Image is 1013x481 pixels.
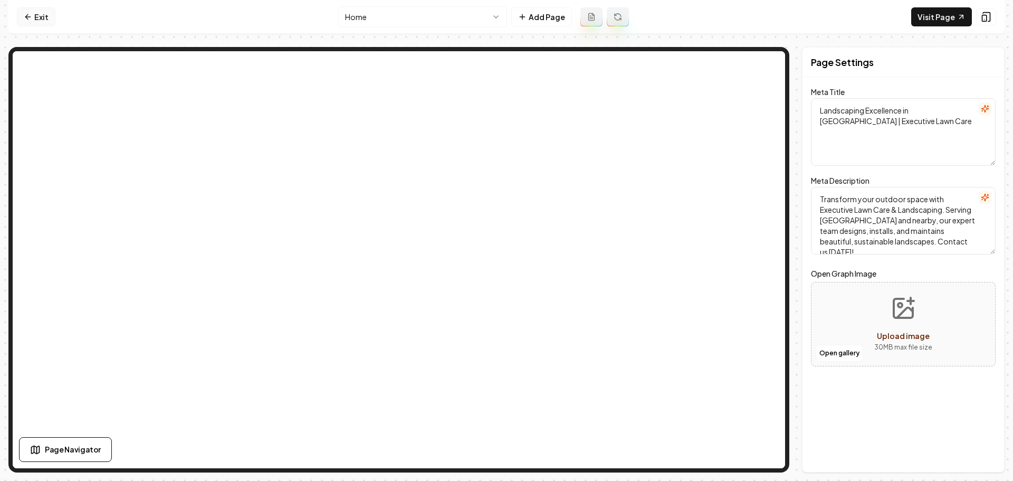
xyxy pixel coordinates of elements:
p: 30 MB max file size [874,342,932,353]
button: Add Page [511,7,572,26]
label: Meta Title [811,87,845,97]
h2: Page Settings [811,55,874,70]
button: Regenerate page [607,7,629,26]
a: Visit Page [911,7,972,26]
button: Add admin page prompt [580,7,603,26]
span: Page Navigator [45,444,101,455]
button: Upload image [866,287,941,361]
button: Page Navigator [19,437,112,462]
label: Open Graph Image [811,267,996,280]
span: Upload image [877,331,930,341]
a: Exit [17,7,55,26]
button: Open gallery [816,345,863,362]
label: Meta Description [811,176,869,185]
